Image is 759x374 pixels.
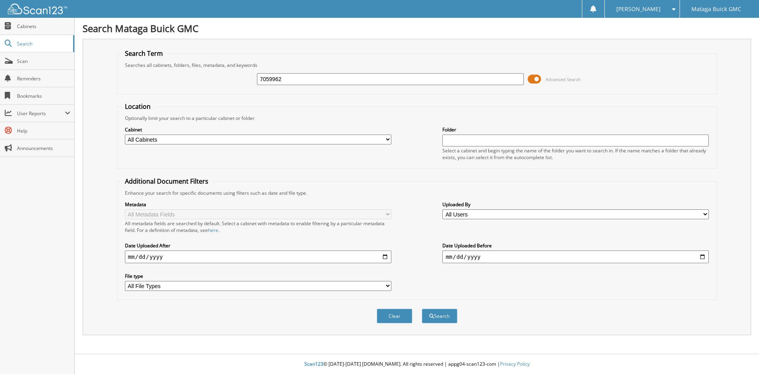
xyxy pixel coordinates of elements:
[17,40,69,47] span: Search
[500,361,530,367] a: Privacy Policy
[121,190,713,196] div: Enhance your search for specific documents using filters such as date and file type.
[125,251,391,263] input: start
[422,309,457,323] button: Search
[616,7,661,11] span: [PERSON_NAME]
[17,75,70,82] span: Reminders
[691,7,741,11] span: Mataga Buick GMC
[17,127,70,134] span: Help
[17,145,70,152] span: Announcements
[719,336,759,374] iframe: Chat Widget
[304,361,323,367] span: Scan123
[121,49,167,58] legend: Search Term
[17,23,70,30] span: Cabinets
[121,177,212,186] legend: Additional Document Filters
[121,115,713,122] div: Optionally limit your search to a particular cabinet or folder
[377,309,412,323] button: Clear
[83,22,751,35] h1: Search Mataga Buick GMC
[442,126,709,133] label: Folder
[125,126,391,133] label: Cabinet
[442,201,709,208] label: Uploaded By
[125,242,391,249] label: Date Uploaded After
[125,201,391,208] label: Metadata
[442,242,709,249] label: Date Uploaded Before
[121,62,713,68] div: Searches all cabinets, folders, files, metadata, and keywords
[17,93,70,99] span: Bookmarks
[125,273,391,279] label: File type
[208,227,218,234] a: here
[442,147,709,161] div: Select a cabinet and begin typing the name of the folder you want to search in. If the name match...
[17,58,70,65] span: Scan
[17,110,65,117] span: User Reports
[121,102,155,111] legend: Location
[75,355,759,374] div: © [DATE]-[DATE] [DOMAIN_NAME]. All rights reserved | appg04-scan123-com |
[125,220,391,234] div: All metadata fields are searched by default. Select a cabinet with metadata to enable filtering b...
[546,76,581,82] span: Advanced Search
[442,251,709,263] input: end
[8,4,67,14] img: scan123-logo-white.svg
